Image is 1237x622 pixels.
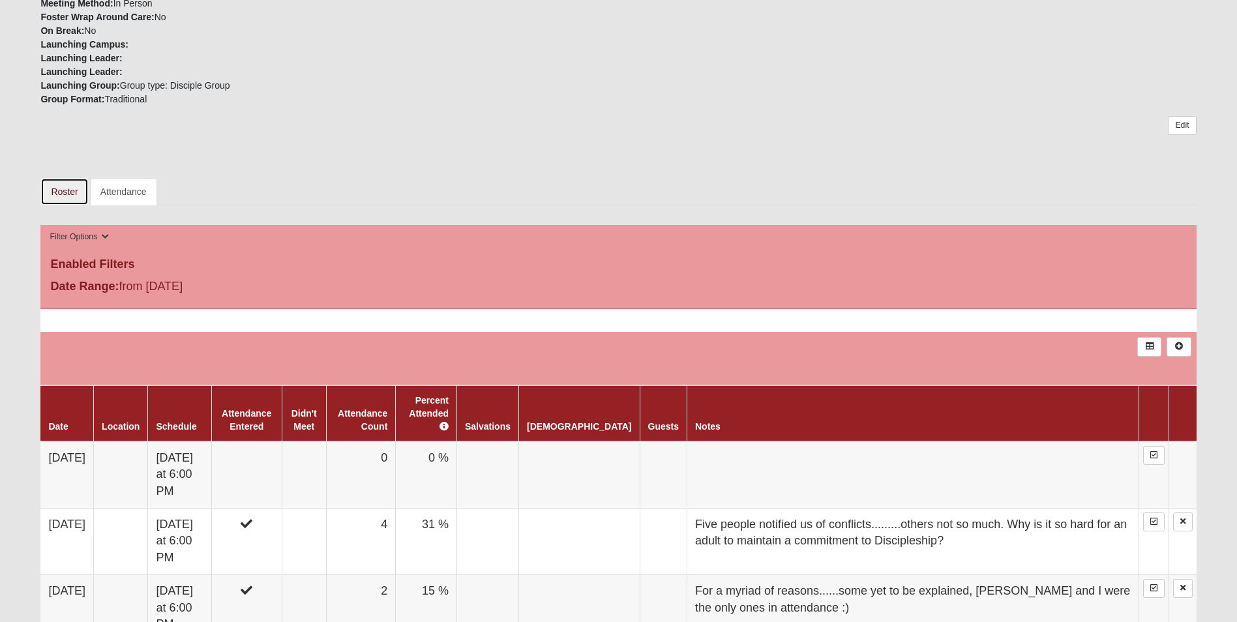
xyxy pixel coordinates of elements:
strong: On Break: [40,25,84,36]
td: Five people notified us of conflicts.........others not so much. Why is it so hard for an adult t... [687,508,1139,574]
button: Filter Options [46,230,113,244]
div: from [DATE] [40,278,426,299]
td: 0 % [396,441,457,509]
td: 31 % [396,508,457,574]
a: Delete [1173,512,1193,531]
a: Attendance Entered [222,408,271,432]
a: Alt+N [1167,337,1191,356]
strong: Group Format: [40,94,104,104]
strong: Launching Group: [40,80,119,91]
a: Date [48,421,68,432]
a: Notes [695,421,721,432]
td: 0 [326,441,395,509]
a: Schedule [156,421,196,432]
td: 4 [326,508,395,574]
h4: Enabled Filters [50,258,1186,272]
a: Percent Attended [409,395,449,432]
label: Date Range: [50,278,119,295]
a: Enter Attendance [1143,512,1165,531]
a: Enter Attendance [1143,446,1165,465]
td: [DATE] [40,508,93,574]
td: [DATE] at 6:00 PM [148,441,211,509]
a: Roster [40,178,88,205]
strong: Foster Wrap Around Care: [40,12,154,22]
a: Location [102,421,140,432]
a: Delete [1173,579,1193,598]
a: Didn't Meet [291,408,317,432]
a: Enter Attendance [1143,579,1165,598]
th: [DEMOGRAPHIC_DATA] [519,385,640,441]
strong: Launching Campus: [40,39,128,50]
strong: Launching Leader: [40,53,122,63]
a: Edit [1168,116,1196,135]
td: [DATE] at 6:00 PM [148,508,211,574]
strong: Launching Leader: [40,67,122,77]
a: Attendance Count [338,408,387,432]
a: Export to Excel [1137,337,1161,356]
th: Salvations [456,385,518,441]
td: [DATE] [40,441,93,509]
a: Attendance [90,178,157,205]
th: Guests [640,385,687,441]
